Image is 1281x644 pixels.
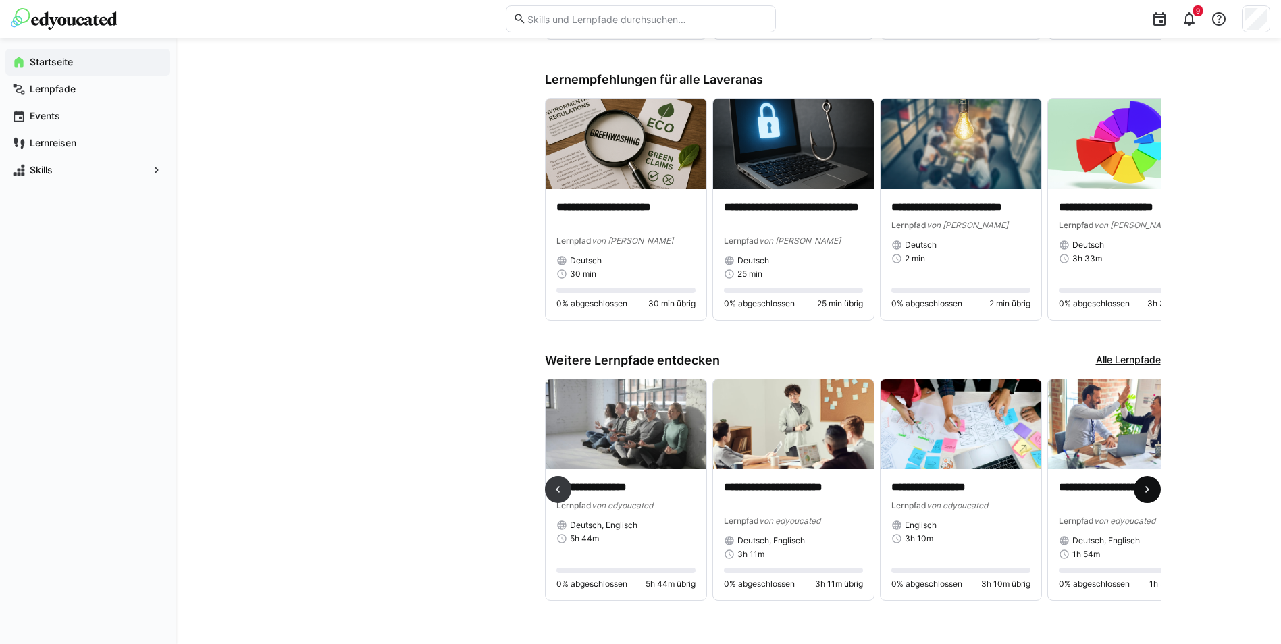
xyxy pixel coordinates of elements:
span: von [PERSON_NAME] [926,220,1008,230]
span: Lernpfad [891,220,926,230]
span: Deutsch [905,240,937,250]
span: Deutsch [570,255,602,266]
span: 0% abgeschlossen [556,298,627,309]
img: image [546,99,706,189]
span: Lernpfad [724,236,759,246]
span: Deutsch, Englisch [737,535,805,546]
span: 3h 33m übrig [1147,298,1198,309]
span: 3h 11m [737,549,764,560]
span: 3h 10m übrig [981,579,1030,589]
span: von edyoucated [759,516,820,526]
span: 30 min übrig [648,298,696,309]
span: 0% abgeschlossen [556,579,627,589]
span: Lernpfad [1059,220,1094,230]
span: 0% abgeschlossen [1059,298,1130,309]
span: 0% abgeschlossen [724,298,795,309]
span: 3h 10m [905,533,933,544]
img: image [1048,379,1209,470]
span: 1h 54m übrig [1149,579,1198,589]
img: image [881,379,1041,470]
span: Lernpfad [1059,516,1094,526]
span: 9 [1196,7,1200,15]
span: Lernpfad [891,500,926,510]
span: 0% abgeschlossen [891,298,962,309]
img: image [881,99,1041,189]
a: Alle Lernpfade [1096,353,1161,368]
span: von edyoucated [926,500,988,510]
img: image [713,379,874,470]
img: image [546,379,706,470]
span: 5h 44m [570,533,599,544]
span: 25 min übrig [817,298,863,309]
span: von [PERSON_NAME] [1094,220,1176,230]
span: von edyoucated [1094,516,1155,526]
span: Lernpfad [724,516,759,526]
span: von [PERSON_NAME] [759,236,841,246]
span: 0% abgeschlossen [891,579,962,589]
span: 3h 33m [1072,253,1102,264]
span: Deutsch [737,255,769,266]
span: von [PERSON_NAME] [592,236,673,246]
span: Deutsch [1072,240,1104,250]
span: Deutsch, Englisch [570,520,637,531]
img: image [1048,99,1209,189]
img: image [713,99,874,189]
span: Deutsch, Englisch [1072,535,1140,546]
span: 0% abgeschlossen [724,579,795,589]
h3: Lernempfehlungen für alle Laveranas [545,72,1161,87]
span: 5h 44m übrig [646,579,696,589]
span: 2 min [905,253,925,264]
span: Lernpfad [556,236,592,246]
h3: Weitere Lernpfade entdecken [545,353,720,368]
span: 2 min übrig [989,298,1030,309]
input: Skills und Lernpfade durchsuchen… [526,13,768,25]
span: Lernpfad [556,500,592,510]
span: 3h 11m übrig [815,579,863,589]
span: 30 min [570,269,596,279]
span: 0% abgeschlossen [1059,579,1130,589]
span: 25 min [737,269,762,279]
span: 1h 54m [1072,549,1100,560]
span: Englisch [905,520,937,531]
span: von edyoucated [592,500,653,510]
